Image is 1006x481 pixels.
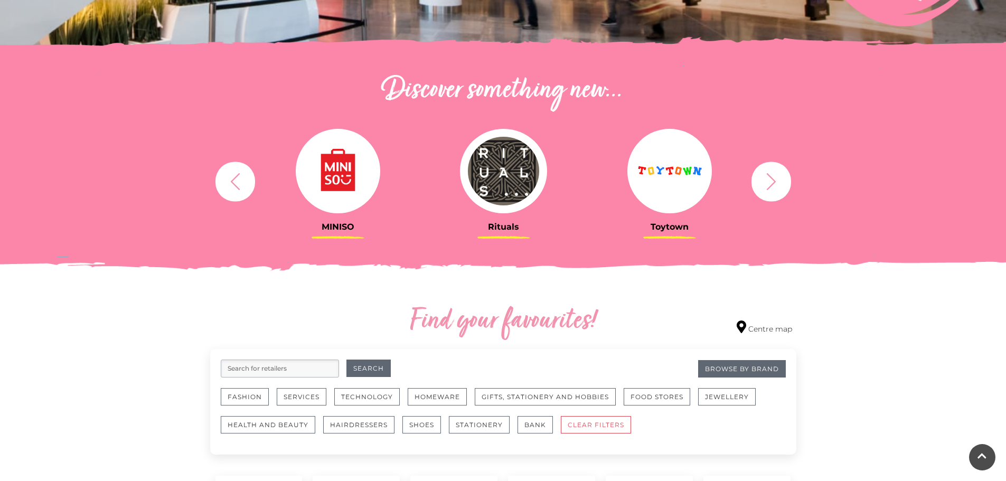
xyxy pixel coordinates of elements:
button: Shoes [402,416,441,433]
a: Jewellery [698,388,764,416]
button: Health and Beauty [221,416,315,433]
button: Search [346,360,391,377]
button: Technology [334,388,400,405]
h2: Discover something new... [210,74,796,108]
h3: Rituals [429,222,579,232]
input: Search for retailers [221,360,339,378]
a: Rituals [429,129,579,232]
button: Bank [518,416,553,433]
a: Gifts, Stationery and Hobbies [475,388,624,416]
button: Hairdressers [323,416,394,433]
button: Fashion [221,388,269,405]
a: Food Stores [624,388,698,416]
a: Stationery [449,416,518,444]
a: Centre map [737,320,792,335]
a: Toytown [595,129,745,232]
button: Services [277,388,326,405]
a: Hairdressers [323,416,402,444]
a: Bank [518,416,561,444]
button: Food Stores [624,388,690,405]
a: Health and Beauty [221,416,323,444]
button: CLEAR FILTERS [561,416,631,433]
a: Services [277,388,334,416]
a: CLEAR FILTERS [561,416,639,444]
a: Homeware [408,388,475,416]
a: Browse By Brand [698,360,786,378]
button: Stationery [449,416,510,433]
a: MINISO [263,129,413,232]
button: Gifts, Stationery and Hobbies [475,388,616,405]
button: Homeware [408,388,467,405]
h3: Toytown [595,222,745,232]
a: Technology [334,388,408,416]
h2: Find your favourites! [311,305,696,338]
button: Jewellery [698,388,756,405]
h3: MINISO [263,222,413,232]
a: Fashion [221,388,277,416]
a: Shoes [402,416,449,444]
